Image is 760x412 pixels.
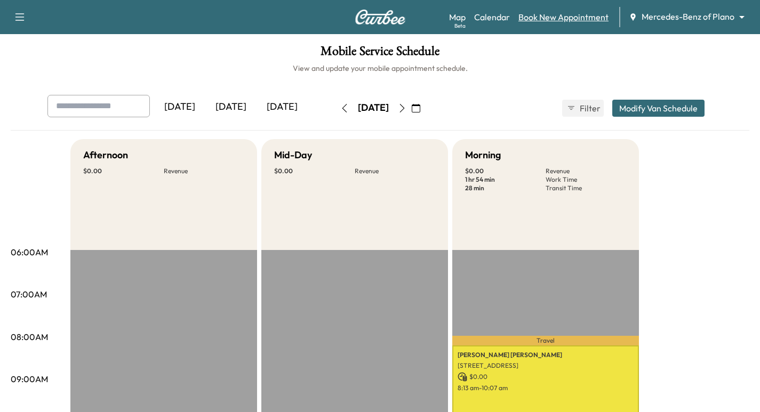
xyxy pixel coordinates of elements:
p: 28 min [465,184,546,192]
span: Filter [580,102,599,115]
a: Calendar [474,11,510,23]
p: $ 0.00 [83,167,164,175]
a: MapBeta [449,11,466,23]
h5: Afternoon [83,148,128,163]
p: [PERSON_NAME] [PERSON_NAME] [458,351,634,359]
p: Revenue [355,167,435,175]
p: Revenue [546,167,626,175]
p: 8:13 am - 10:07 am [458,384,634,392]
h5: Mid-Day [274,148,312,163]
div: [DATE] [205,95,257,119]
h1: Mobile Service Schedule [11,45,749,63]
p: Work Time [546,175,626,184]
p: Transit Time [546,184,626,192]
p: 08:00AM [11,330,48,343]
p: $ 0.00 [458,372,634,382]
p: 07:00AM [11,288,47,301]
p: 09:00AM [11,373,48,385]
div: [DATE] [358,101,389,115]
p: [STREET_ADDRESS] [458,361,634,370]
div: [DATE] [154,95,205,119]
img: Curbee Logo [355,10,406,25]
button: Modify Van Schedule [612,100,705,117]
a: Book New Appointment [518,11,609,23]
h6: View and update your mobile appointment schedule. [11,63,749,74]
h5: Morning [465,148,501,163]
button: Filter [562,100,604,117]
p: 1 hr 54 min [465,175,546,184]
p: $ 0.00 [465,167,546,175]
div: [DATE] [257,95,308,119]
p: Revenue [164,167,244,175]
p: Travel [452,336,639,345]
p: $ 0.00 [274,167,355,175]
span: Mercedes-Benz of Plano [642,11,734,23]
div: Beta [454,22,466,30]
p: 06:00AM [11,246,48,258]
